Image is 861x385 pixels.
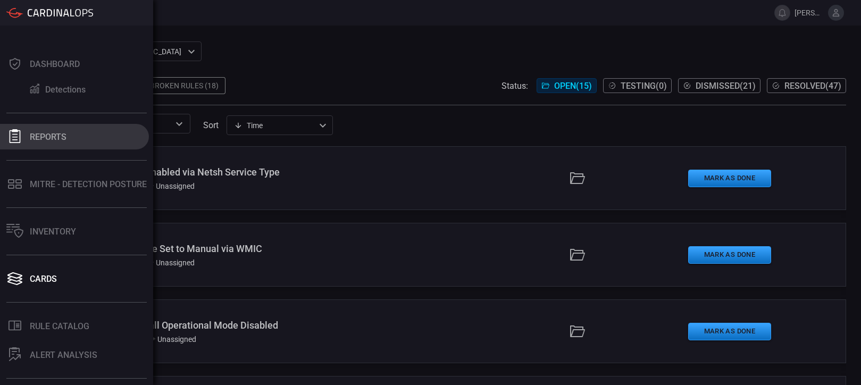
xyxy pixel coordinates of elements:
[688,170,771,187] button: Mark as Done
[203,120,219,130] label: sort
[767,78,846,93] button: Resolved(47)
[172,116,187,131] button: Open
[621,81,667,91] span: Testing ( 0 )
[79,243,327,254] div: Windows - Service Set to Manual via WMIC
[234,120,316,131] div: Time
[603,78,672,93] button: Testing(0)
[45,85,86,95] div: Detections
[30,321,89,331] div: Rule Catalog
[145,258,195,267] div: Unassigned
[30,179,147,189] div: MITRE - Detection Posture
[79,166,327,178] div: Windows - RDP Enabled via Netsh Service Type
[784,81,841,91] span: Resolved ( 47 )
[537,78,597,93] button: Open(15)
[144,77,225,94] div: Broken Rules (18)
[30,59,80,69] div: Dashboard
[30,350,97,360] div: ALERT ANALYSIS
[30,132,66,142] div: Reports
[795,9,824,17] span: [PERSON_NAME][EMAIL_ADDRESS][PERSON_NAME][DOMAIN_NAME]
[30,274,57,284] div: Cards
[79,320,327,331] div: Windows - Firewall Operational Mode Disabled
[554,81,592,91] span: Open ( 15 )
[688,323,771,340] button: Mark as Done
[501,81,528,91] span: Status:
[678,78,760,93] button: Dismissed(21)
[696,81,756,91] span: Dismissed ( 21 )
[688,246,771,264] button: Mark as Done
[147,335,196,344] div: Unassigned
[145,182,195,190] div: Unassigned
[30,227,76,237] div: Inventory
